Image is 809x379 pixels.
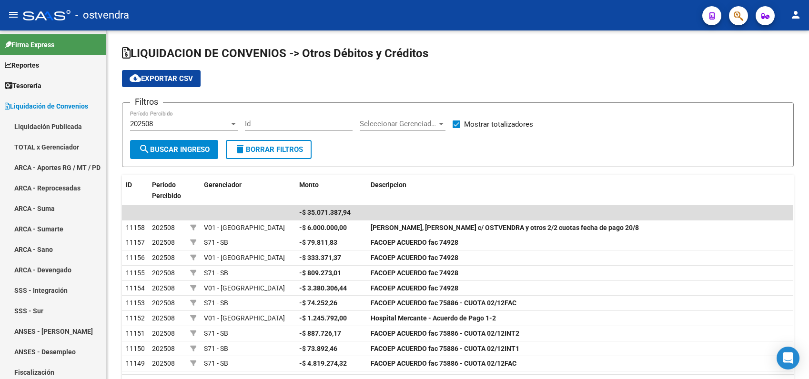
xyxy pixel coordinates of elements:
mat-icon: person [790,9,801,20]
span: Buscar Ingreso [139,145,210,154]
datatable-header-cell: ID [122,175,148,206]
span: V01 - [GEOGRAPHIC_DATA] [204,254,285,261]
strong: -$ 73.892,46 [299,345,337,352]
span: 11155 [126,269,145,277]
strong: FACOEP ACUERDO fac 74928 [371,284,458,292]
span: - ostvendra [75,5,129,26]
span: S71 - SB [204,329,228,337]
span: 11150 [126,345,145,352]
span: Mostrar totalizadores [464,119,533,130]
strong: -$ 333.371,37 [299,254,341,261]
span: 202508 [152,284,175,292]
span: 202508 [152,329,175,337]
strong: FACOEP ACUERDO fac 75886 - CUOTA 02/12FAC [371,359,516,367]
button: Exportar CSV [122,70,201,87]
span: Liquidación de Convenios [5,101,88,111]
span: S71 - SB [204,269,228,277]
span: Monto [299,181,319,189]
span: 202508 [152,314,175,322]
strong: FACOEP ACUERDO fac 75886 - CUOTA 02/12INT1 [371,345,519,352]
strong: FACOEP ACUERDO fac 75886 - CUOTA 02/12FAC [371,299,516,307]
span: S71 - SB [204,359,228,367]
strong: -$ 3.380.306,44 [299,284,347,292]
span: Seleccionar Gerenciador [360,120,437,128]
span: 11154 [126,284,145,292]
h3: Filtros [130,95,163,109]
datatable-header-cell: Período Percibido [148,175,186,206]
datatable-header-cell: Descripcion [367,175,793,206]
span: 202508 [152,345,175,352]
span: V01 - [GEOGRAPHIC_DATA] [204,314,285,322]
span: 11158 [126,224,145,231]
strong: -$ 74.252,26 [299,299,337,307]
span: -$ 35.071.387,94 [299,209,351,216]
span: 11157 [126,239,145,246]
span: 202508 [130,120,153,128]
span: Borrar Filtros [234,145,303,154]
span: S71 - SB [204,239,228,246]
span: 202508 [152,239,175,246]
button: Buscar Ingreso [130,140,218,159]
span: ID [126,181,132,189]
span: S71 - SB [204,345,228,352]
strong: FACOEP ACUERDO fac 75886 - CUOTA 02/12INT2 [371,329,519,337]
mat-icon: cloud_download [130,72,141,84]
datatable-header-cell: Monto [295,175,367,206]
strong: -$ 809.273,01 [299,269,341,277]
span: V01 - [GEOGRAPHIC_DATA] [204,284,285,292]
span: 202508 [152,224,175,231]
strong: -$ 6.000.000,00 [299,224,347,231]
datatable-header-cell: Gerenciador [200,175,295,206]
span: V01 - [GEOGRAPHIC_DATA] [204,224,285,231]
span: 202508 [152,359,175,367]
span: S71 - SB [204,299,228,307]
span: Gerenciador [204,181,242,189]
span: Tesorería [5,80,41,91]
mat-icon: delete [234,143,246,155]
span: 11151 [126,329,145,337]
mat-icon: search [139,143,150,155]
span: 202508 [152,269,175,277]
span: Descripcion [371,181,406,189]
span: 11156 [126,254,145,261]
strong: -$ 79.811,83 [299,239,337,246]
span: Reportes [5,60,39,70]
strong: -$ 1.245.792,00 [299,314,347,322]
strong: -$ 887.726,17 [299,329,341,337]
span: Exportar CSV [130,74,193,83]
span: LIQUIDACION DE CONVENIOS -> Otros Débitos y Créditos [122,47,428,60]
span: 202508 [152,299,175,307]
strong: Hospital Mercante - Acuerdo de Pago 1-2 [371,314,496,322]
span: 11149 [126,359,145,367]
span: Firma Express [5,40,54,50]
span: Período Percibido [152,181,181,199]
strong: [PERSON_NAME], [PERSON_NAME] c/ OSTVENDRA y otros 2/2 cuotas fecha de pago 20/8 [371,224,639,231]
strong: -$ 4.819.274,32 [299,359,347,367]
strong: FACOEP ACUERDO fac 74928 [371,254,458,261]
span: 202508 [152,254,175,261]
button: Borrar Filtros [226,140,312,159]
div: Open Intercom Messenger [777,347,799,369]
strong: FACOEP ACUERDO fac 74928 [371,239,458,246]
mat-icon: menu [8,9,19,20]
span: 11152 [126,314,145,322]
span: 11153 [126,299,145,307]
strong: FACOEP ACUERDO fac 74928 [371,269,458,277]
